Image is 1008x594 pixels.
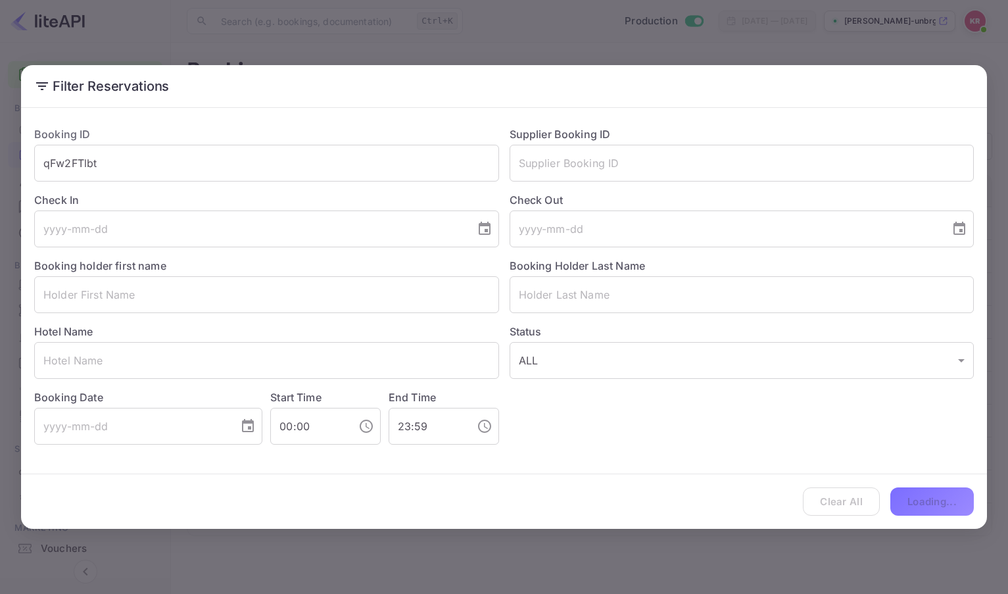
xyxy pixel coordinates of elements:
[353,413,379,439] button: Choose time, selected time is 12:00 AM
[34,210,466,247] input: yyyy-mm-dd
[510,210,942,247] input: yyyy-mm-dd
[471,413,498,439] button: Choose time, selected time is 11:59 PM
[235,413,261,439] button: Choose date
[389,408,466,445] input: hh:mm
[34,389,262,405] label: Booking Date
[510,259,646,272] label: Booking Holder Last Name
[34,192,499,208] label: Check In
[946,216,972,242] button: Choose date
[34,259,166,272] label: Booking holder first name
[34,145,499,182] input: Booking ID
[34,325,93,338] label: Hotel Name
[270,408,348,445] input: hh:mm
[510,342,974,379] div: ALL
[34,408,229,445] input: yyyy-mm-dd
[34,276,499,313] input: Holder First Name
[510,276,974,313] input: Holder Last Name
[270,391,322,404] label: Start Time
[510,128,611,141] label: Supplier Booking ID
[471,216,498,242] button: Choose date
[21,65,987,107] h2: Filter Reservations
[34,342,499,379] input: Hotel Name
[510,192,974,208] label: Check Out
[510,145,974,182] input: Supplier Booking ID
[34,128,91,141] label: Booking ID
[389,391,436,404] label: End Time
[510,324,974,339] label: Status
